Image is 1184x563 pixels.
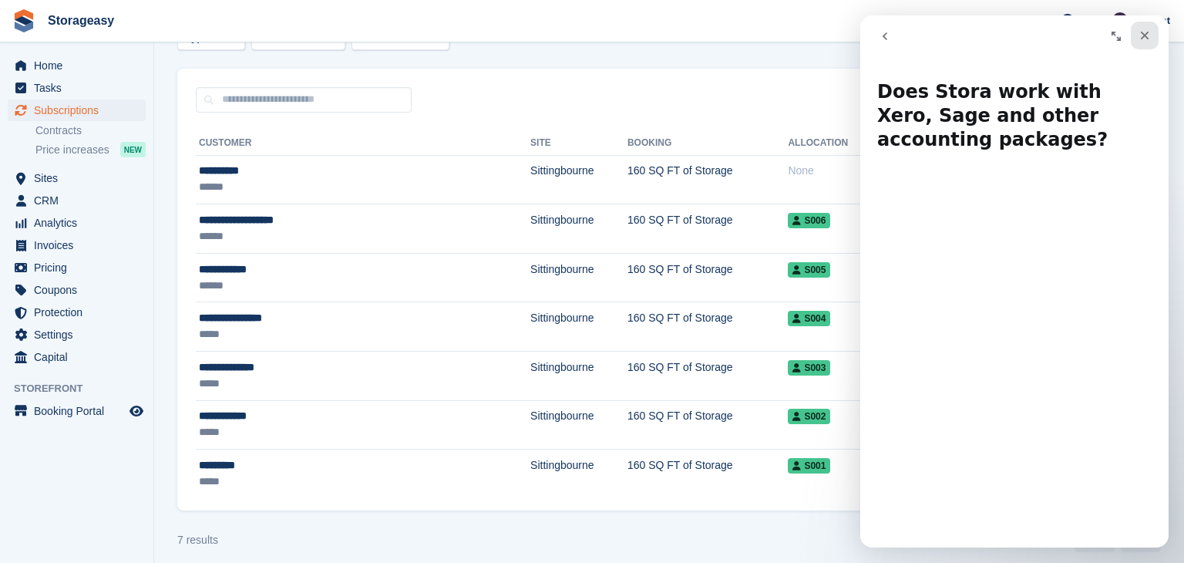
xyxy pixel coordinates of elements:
[627,302,788,352] td: 160 SQ FT of Storage
[1077,12,1098,28] span: Help
[788,163,880,179] div: None
[530,204,627,254] td: Sittingbourne
[530,400,627,450] td: Sittingbourne
[34,99,126,121] span: Subscriptions
[530,302,627,352] td: Sittingbourne
[34,324,126,346] span: Settings
[34,167,126,189] span: Sites
[8,346,146,368] a: menu
[627,131,788,156] th: Booking
[8,55,146,76] a: menu
[196,131,530,156] th: Customer
[8,190,146,211] a: menu
[12,9,35,32] img: stora-icon-8386f47178a22dfd0bd8f6a31ec36ba5ce8667c1dd55bd0f319d3a0aa187defe.svg
[34,400,126,422] span: Booking Portal
[8,212,146,234] a: menu
[34,55,126,76] span: Home
[34,257,126,278] span: Pricing
[530,131,627,156] th: Site
[8,234,146,256] a: menu
[627,352,788,401] td: 160 SQ FT of Storage
[8,99,146,121] a: menu
[14,381,153,396] span: Storefront
[788,213,830,228] span: S006
[627,450,788,498] td: 160 SQ FT of Storage
[34,302,126,323] span: Protection
[788,131,880,156] th: Allocation
[8,324,146,346] a: menu
[8,257,146,278] a: menu
[627,400,788,450] td: 160 SQ FT of Storage
[42,8,120,33] a: Storageasy
[35,143,109,157] span: Price increases
[788,360,830,376] span: S003
[627,204,788,254] td: 160 SQ FT of Storage
[34,234,126,256] span: Invoices
[788,458,830,474] span: S001
[788,409,830,424] span: S002
[530,253,627,302] td: Sittingbourne
[177,532,218,548] div: 7 results
[8,77,146,99] a: menu
[627,155,788,204] td: 160 SQ FT of Storage
[627,253,788,302] td: 160 SQ FT of Storage
[8,279,146,301] a: menu
[127,402,146,420] a: Preview store
[8,167,146,189] a: menu
[34,190,126,211] span: CRM
[1130,13,1170,29] span: Account
[530,155,627,204] td: Sittingbourne
[530,450,627,498] td: Sittingbourne
[1001,12,1031,28] span: Create
[34,212,126,234] span: Analytics
[8,400,146,422] a: menu
[860,15,1169,548] iframe: Intercom live chat
[35,123,146,138] a: Contracts
[1112,12,1128,28] img: James Stewart
[788,262,830,278] span: S005
[35,141,146,158] a: Price increases NEW
[34,279,126,301] span: Coupons
[788,311,830,326] span: S004
[120,142,146,157] div: NEW
[34,77,126,99] span: Tasks
[8,302,146,323] a: menu
[34,346,126,368] span: Capital
[530,352,627,401] td: Sittingbourne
